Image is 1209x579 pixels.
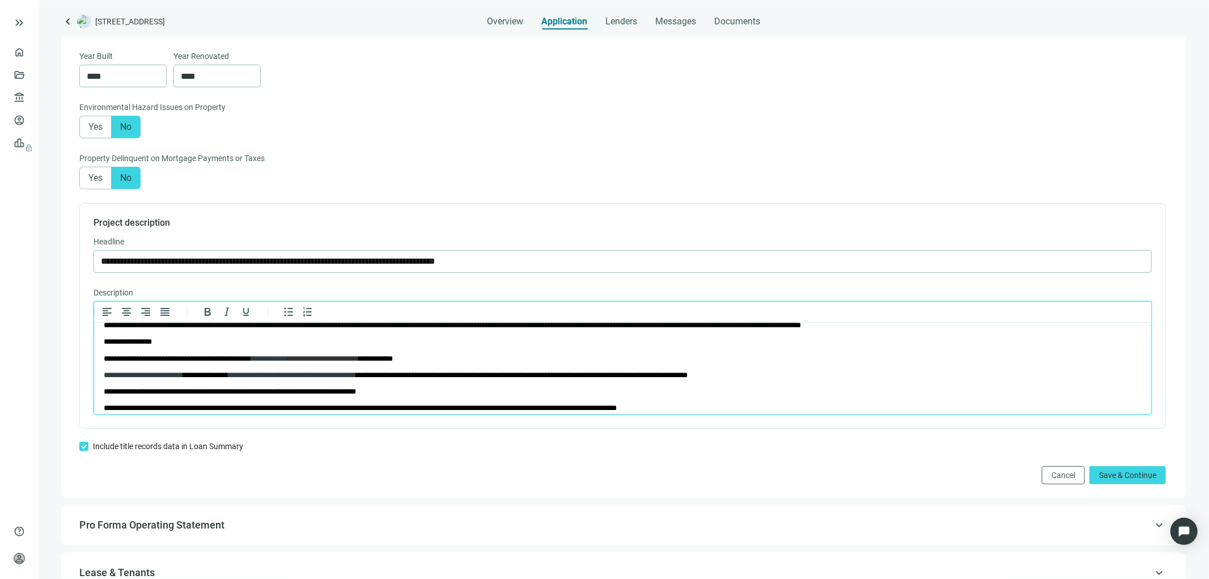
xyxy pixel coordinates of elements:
span: No [120,172,131,183]
span: Overview [487,16,524,27]
span: Messages [656,16,697,27]
button: Italic [217,305,236,319]
button: Justify [155,305,175,319]
label: Include title records data in Loan Summary [93,440,251,453]
button: Bullet list [279,305,298,319]
button: Underline [236,305,256,319]
span: No [120,121,131,132]
span: Cancel [1051,471,1075,480]
iframe: Rich Text Area [94,323,1151,414]
h4: Project description [94,217,1152,229]
span: Environmental Hazard Issues on Property [79,101,226,113]
span: Year Renovated [173,50,229,62]
span: Yes [88,121,103,132]
button: Numbered list [298,305,317,319]
div: Open Intercom Messenger [1170,518,1198,545]
span: Description [94,286,133,299]
span: Headline [94,235,124,248]
a: keyboard_arrow_left [61,15,75,28]
button: Bold [198,305,217,319]
span: Lenders [606,16,638,27]
span: Pro Forma Operating Statement [79,519,224,531]
span: Property Delinquent on Mortgage Payments or Taxes [79,152,265,164]
button: Align left [97,305,117,319]
button: keyboard_double_arrow_right [12,16,26,29]
span: Year Built [79,50,113,62]
span: Application [542,16,588,27]
span: Lease & Tenants [79,567,155,578]
button: Align right [136,305,155,319]
button: Save & Continue [1089,466,1166,484]
button: Align center [117,305,136,319]
img: deal-logo [77,15,91,28]
span: person [14,553,25,564]
span: Yes [88,172,103,183]
span: Documents [715,16,761,27]
span: [STREET_ADDRESS] [95,16,165,27]
button: Cancel [1042,466,1085,484]
span: help [14,526,25,537]
span: Save & Continue [1099,471,1156,480]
